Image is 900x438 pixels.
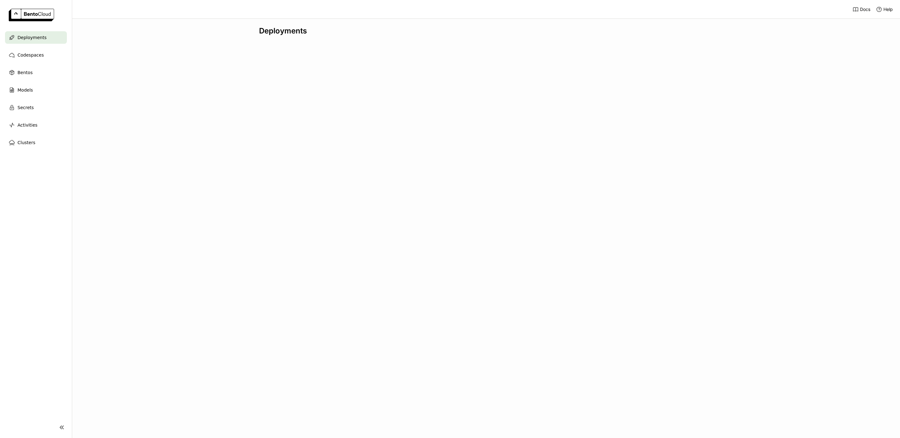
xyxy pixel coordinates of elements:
span: Docs [860,7,870,12]
span: Secrets [17,104,34,111]
div: Help [876,6,893,13]
span: Help [883,7,893,12]
a: Bentos [5,66,67,79]
span: Models [17,86,33,94]
div: Deployments [259,26,713,36]
a: Activities [5,119,67,131]
span: Deployments [17,34,47,41]
a: Models [5,84,67,96]
span: Bentos [17,69,32,76]
a: Docs [852,6,870,13]
span: Clusters [17,139,35,146]
span: Codespaces [17,51,44,59]
a: Clusters [5,136,67,149]
img: logo [9,9,54,21]
span: Activities [17,121,37,129]
a: Secrets [5,101,67,114]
